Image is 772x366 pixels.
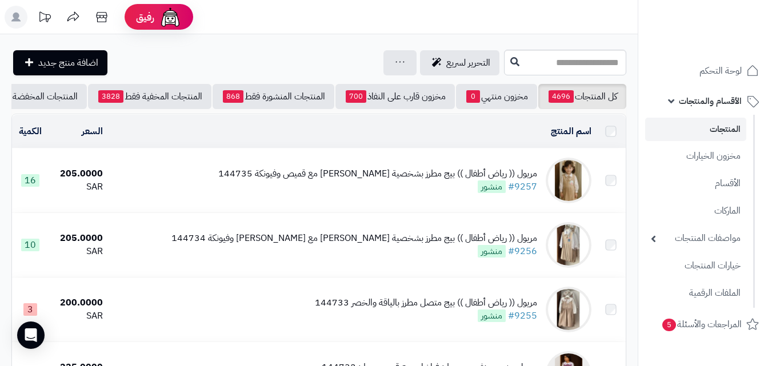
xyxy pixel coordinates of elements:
a: تحديثات المنصة [30,6,59,31]
a: مخزون منتهي0 [456,84,537,109]
span: 10 [21,239,39,251]
a: لوحة التحكم [645,57,765,85]
span: 16 [21,174,39,187]
span: اضافة منتج جديد [38,56,98,70]
div: مريول (( رياض أطفال )) بيج متصل مطرز بالياقة والخصر 144733 [315,296,537,309]
a: #9257 [508,180,537,194]
span: منشور [478,180,506,193]
a: كل المنتجات4696 [538,84,626,109]
a: المنتجات المخفية فقط3828 [88,84,211,109]
span: منشور [478,309,506,322]
div: مريول (( رياض أطفال )) بيج مطرز بشخصية [PERSON_NAME] مع قميص وفيونكة 144735 [218,167,537,180]
img: مريول (( رياض أطفال )) بيج مطرز بشخصية سينامورول مع قميص وفيونكة 144735 [546,158,591,203]
a: خيارات المنتجات [645,254,746,278]
a: الكمية [19,124,42,138]
img: مريول (( رياض أطفال )) بيج متصل مطرز بالياقة والخصر 144733 [546,287,591,332]
a: الأقسام [645,171,746,196]
a: السعر [82,124,103,138]
div: 200.0000 [53,296,103,309]
a: #9255 [508,309,537,323]
div: SAR [53,309,103,323]
div: 205.0000 [53,232,103,245]
span: منشور [478,245,506,258]
div: SAR [53,180,103,194]
a: الماركات [645,199,746,223]
a: المنتجات المنشورة فقط868 [213,84,334,109]
a: مخزون الخيارات [645,144,746,168]
img: ai-face.png [159,6,182,29]
a: #9256 [508,244,537,258]
span: التحرير لسريع [446,56,490,70]
a: المنتجات [645,118,746,141]
a: المراجعات والأسئلة5 [645,311,765,338]
div: 205.0000 [53,167,103,180]
div: مريول (( رياض أطفال )) بيج مطرز بشخصية [PERSON_NAME] مع [PERSON_NAME] وفيونكة 144734 [171,232,537,245]
span: رفيق [136,10,154,24]
span: 0 [466,90,480,103]
span: لوحة التحكم [699,63,742,79]
a: الملفات الرقمية [645,281,746,305]
a: التحرير لسريع [420,50,499,75]
span: 5 [662,319,676,331]
a: اسم المنتج [551,124,591,138]
span: الأقسام والمنتجات [679,93,742,109]
a: اضافة منتج جديد [13,50,107,75]
span: 3 [23,303,37,316]
div: SAR [53,245,103,258]
a: مخزون قارب على النفاذ700 [335,84,455,109]
span: 700 [346,90,366,103]
span: 868 [223,90,243,103]
span: 3828 [98,90,123,103]
span: المراجعات والأسئلة [661,316,742,332]
img: مريول (( رياض أطفال )) بيج مطرز بشخصية ستيتش مع قميص وفيونكة 144734 [546,222,591,268]
div: Open Intercom Messenger [17,321,45,349]
a: مواصفات المنتجات [645,226,746,251]
span: 4696 [549,90,574,103]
